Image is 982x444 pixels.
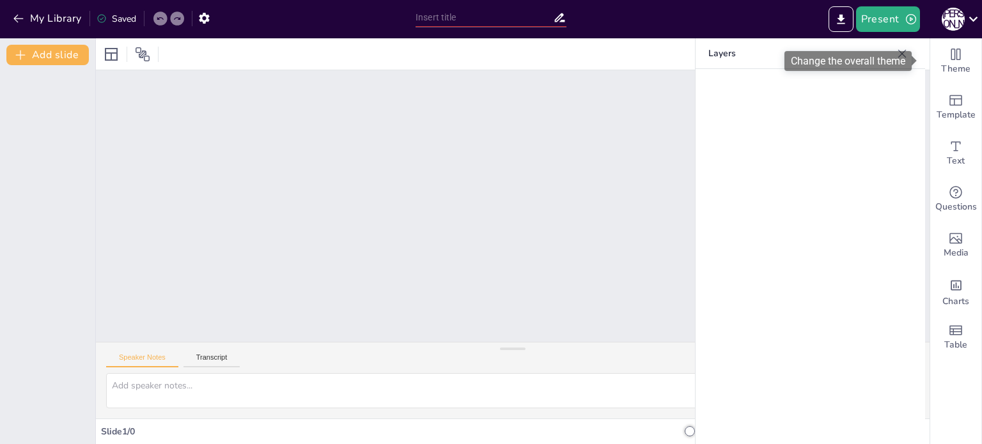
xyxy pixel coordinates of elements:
[944,246,969,260] span: Media
[416,8,553,27] input: Insert title
[942,6,965,32] button: А [PERSON_NAME]
[135,47,150,62] span: Position
[930,84,981,130] div: Add ready made slides
[942,8,965,31] div: А [PERSON_NAME]
[930,176,981,222] div: Get real-time input from your audience
[937,108,976,122] span: Template
[930,130,981,176] div: Add text boxes
[947,154,965,168] span: Text
[784,51,912,71] div: Change the overall theme
[101,44,121,65] div: Layout
[101,425,690,438] div: Slide 1 / 0
[930,38,981,84] div: Change the overall theme
[942,295,969,309] span: Charts
[708,38,892,69] p: Layers
[829,6,853,32] button: Export to PowerPoint
[935,200,977,214] span: Questions
[930,268,981,314] div: Add charts and graphs
[97,13,136,25] div: Saved
[856,6,920,32] button: Present
[930,314,981,360] div: Add a table
[183,353,240,367] button: Transcript
[944,338,967,352] span: Table
[6,45,89,65] button: Add slide
[10,8,87,29] button: My Library
[106,353,178,367] button: Speaker Notes
[930,222,981,268] div: Add images, graphics, shapes or video
[941,62,970,76] span: Theme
